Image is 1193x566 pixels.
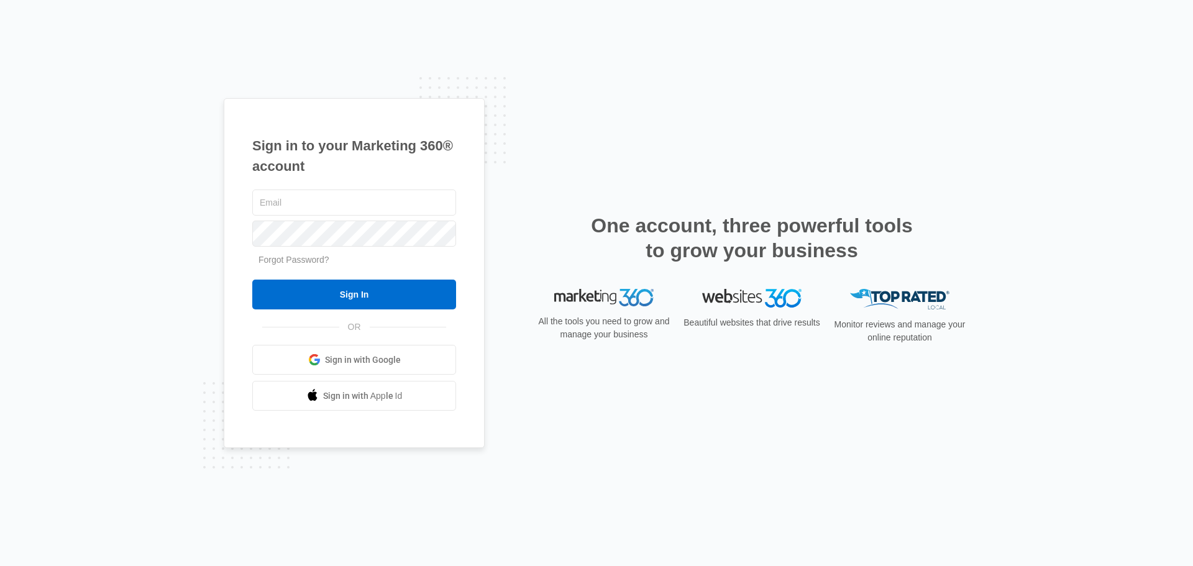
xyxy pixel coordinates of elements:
[339,321,370,334] span: OR
[682,316,821,329] p: Beautiful websites that drive results
[534,315,674,341] p: All the tools you need to grow and manage your business
[252,280,456,309] input: Sign In
[830,318,969,344] p: Monitor reviews and manage your online reputation
[252,135,456,176] h1: Sign in to your Marketing 360® account
[323,390,403,403] span: Sign in with Apple Id
[252,381,456,411] a: Sign in with Apple Id
[587,213,916,263] h2: One account, three powerful tools to grow your business
[258,255,329,265] a: Forgot Password?
[252,189,456,216] input: Email
[850,289,949,309] img: Top Rated Local
[702,289,802,307] img: Websites 360
[252,345,456,375] a: Sign in with Google
[325,354,401,367] span: Sign in with Google
[554,289,654,306] img: Marketing 360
